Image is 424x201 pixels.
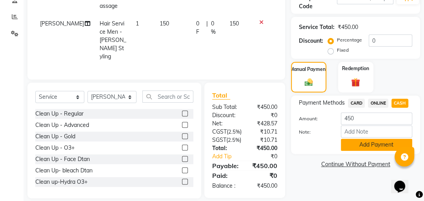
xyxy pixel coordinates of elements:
[206,136,247,144] div: ( )
[247,136,283,144] div: ₹10.71
[35,110,84,118] div: Clean Up - Regular
[293,115,335,122] label: Amount:
[342,65,369,72] label: Redemption
[341,125,412,138] input: Add Note
[100,20,126,60] span: Hair Service Men - [PERSON_NAME] Styling
[247,128,283,136] div: ₹10.71
[391,170,416,193] iframe: chat widget
[206,128,247,136] div: ( )
[245,103,283,111] div: ₹450.00
[229,20,239,27] span: 150
[290,66,328,73] label: Manual Payment
[299,37,323,45] div: Discount:
[212,136,226,143] span: SGST
[337,47,349,54] label: Fixed
[160,20,169,27] span: 150
[338,23,358,31] div: ₹450.00
[391,99,408,108] span: CASH
[206,103,245,111] div: Sub Total:
[206,182,245,190] div: Balance :
[337,36,362,43] label: Percentage
[341,139,412,151] button: Add Payment
[348,99,365,108] span: CARD
[368,99,388,108] span: ONLINE
[206,20,208,36] span: |
[245,182,283,190] div: ₹450.00
[40,20,84,27] span: [PERSON_NAME]
[35,121,89,129] div: Clean Up - Advanced
[341,112,412,125] input: Amount
[251,152,284,161] div: ₹0
[211,20,220,36] span: 0 %
[299,99,345,107] span: Payment Methods
[212,128,227,135] span: CGST
[35,178,87,186] div: Clean up-Hydra O3+
[206,171,245,180] div: Paid:
[206,161,245,170] div: Payable:
[299,23,335,31] div: Service Total:
[35,132,75,141] div: Clean Up - Gold
[206,120,245,128] div: Net:
[302,78,315,87] img: _cash.svg
[142,91,193,103] input: Search or Scan
[228,137,240,143] span: 2.5%
[245,144,283,152] div: ₹450.00
[206,144,245,152] div: Total:
[206,152,251,161] a: Add Tip
[245,171,283,180] div: ₹0
[196,20,203,36] span: 0 F
[293,160,419,168] a: Continue Without Payment
[228,129,240,135] span: 2.5%
[136,20,139,27] span: 1
[293,129,335,136] label: Note:
[245,120,283,128] div: ₹428.57
[35,144,75,152] div: Clean Up - O3+
[206,111,245,120] div: Discount:
[245,161,283,170] div: ₹450.00
[35,155,90,163] div: Clean Up - Face Dtan
[212,91,230,100] span: Total
[35,167,93,175] div: Clean Up- bleach Dtan
[348,77,363,88] img: _gift.svg
[245,111,283,120] div: ₹0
